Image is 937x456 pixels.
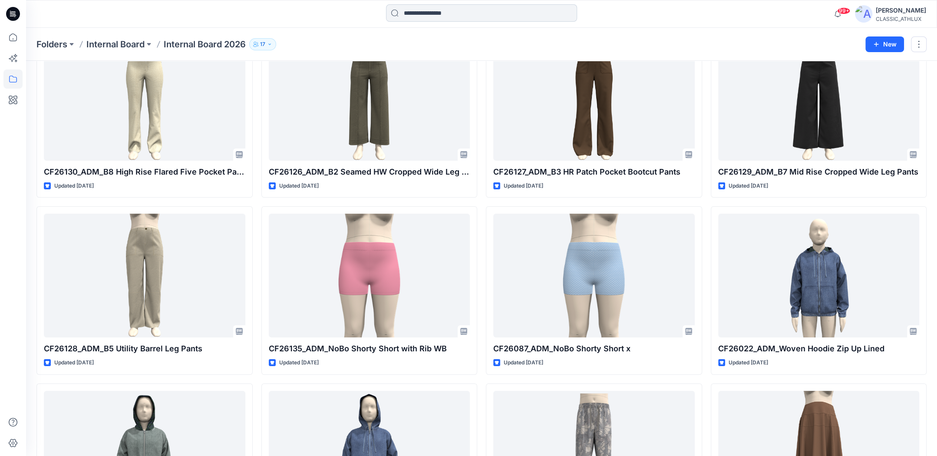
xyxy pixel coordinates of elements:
p: Updated [DATE] [279,358,319,367]
p: Internal Board 2026 [164,38,246,50]
p: CF26129_ADM_B7 Mid Rise Cropped Wide Leg Pants [718,166,920,178]
a: CF26127_ADM_B3 HR Patch Pocket Bootcut Pants [493,37,695,161]
p: CF26128_ADM_B5 Utility Barrel Leg Pants [44,343,245,355]
p: Updated [DATE] [279,182,319,191]
a: CF26022_ADM_Woven Hoodie Zip Up Lined [718,214,920,337]
p: CF26130_ADM_B8 High Rise Flared Five Pocket Pants [44,166,245,178]
a: CF26135_ADM_NoBo Shorty Short with Rib WB [269,214,470,337]
p: Updated [DATE] [729,182,768,191]
button: New [865,36,904,52]
div: [PERSON_NAME] [876,5,926,16]
a: Folders [36,38,67,50]
p: CF26127_ADM_B3 HR Patch Pocket Bootcut Pants [493,166,695,178]
a: CF26128_ADM_B5 Utility Barrel Leg Pants [44,214,245,337]
a: CF26130_ADM_B8 High Rise Flared Five Pocket Pants [44,37,245,161]
p: Updated [DATE] [54,182,94,191]
p: Updated [DATE] [54,358,94,367]
img: avatar [855,5,872,23]
p: Updated [DATE] [729,358,768,367]
p: CF26135_ADM_NoBo Shorty Short with Rib WB [269,343,470,355]
p: 17 [260,40,265,49]
button: 17 [249,38,276,50]
a: Internal Board [86,38,145,50]
span: 99+ [837,7,850,14]
p: CF26126_ADM_B2 Seamed HW Cropped Wide Leg Pant [269,166,470,178]
div: CLASSIC_ATHLUX [876,16,926,22]
a: CF26087_ADM_NoBo Shorty Short x [493,214,695,337]
p: CF26022_ADM_Woven Hoodie Zip Up Lined [718,343,920,355]
p: Updated [DATE] [504,358,543,367]
a: CF26129_ADM_B7 Mid Rise Cropped Wide Leg Pants [718,37,920,161]
p: CF26087_ADM_NoBo Shorty Short x [493,343,695,355]
a: CF26126_ADM_B2 Seamed HW Cropped Wide Leg Pant [269,37,470,161]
